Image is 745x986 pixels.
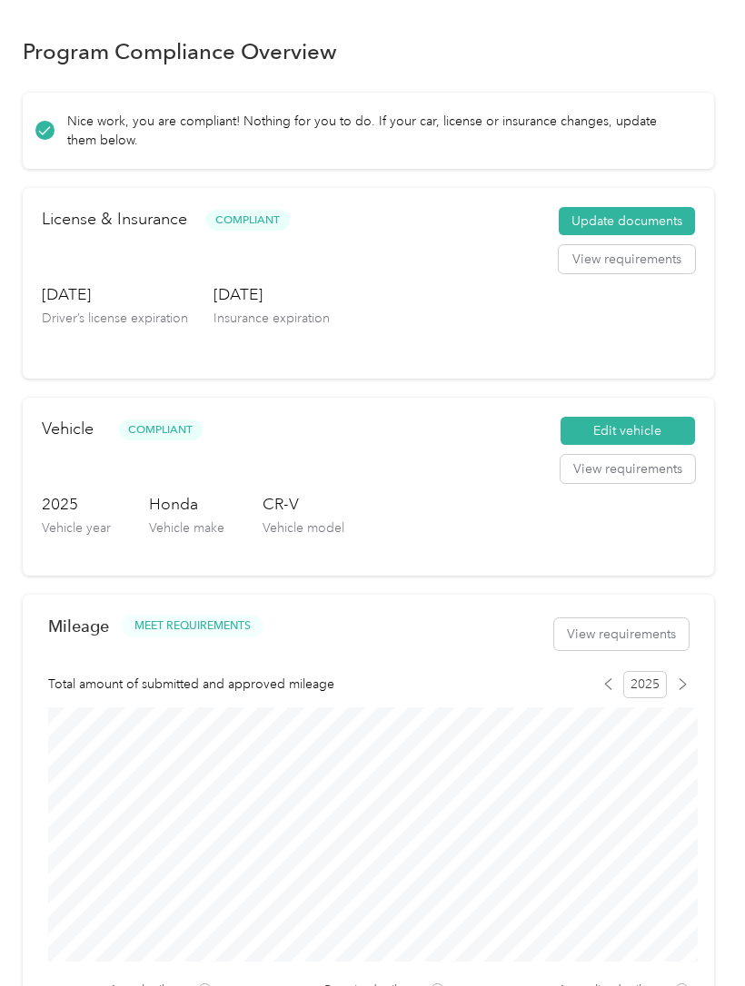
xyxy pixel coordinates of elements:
button: MEET REQUIREMENTS [122,615,263,637]
h3: 2025 [42,493,111,516]
h3: CR-V [263,493,344,516]
p: Vehicle year [42,518,111,537]
span: MEET REQUIREMENTS [134,618,251,635]
h1: Program Compliance Overview [23,42,337,61]
h3: [DATE] [42,283,188,306]
h3: [DATE] [214,283,330,306]
span: 2025 [623,671,667,698]
button: Edit vehicle [561,417,695,446]
h2: Mileage [48,616,109,636]
button: View requirements [559,245,695,274]
span: Compliant [206,210,290,231]
p: Vehicle model [263,518,344,537]
button: View requirements [561,455,695,484]
h2: License & Insurance [42,207,187,232]
h3: Honda [149,493,224,516]
button: View requirements [554,618,689,650]
h2: Vehicle [42,417,94,441]
button: Update documents [559,207,695,236]
p: Driver’s license expiration [42,309,188,328]
p: Nice work, you are compliant! Nothing for you to do. If your car, license or insurance changes, u... [67,112,689,150]
span: Compliant [119,419,203,440]
p: Vehicle make [149,518,224,537]
span: Total amount of submitted and approved mileage [48,675,334,694]
p: Insurance expiration [214,309,330,328]
iframe: Everlance-gr Chat Button Frame [643,884,745,986]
